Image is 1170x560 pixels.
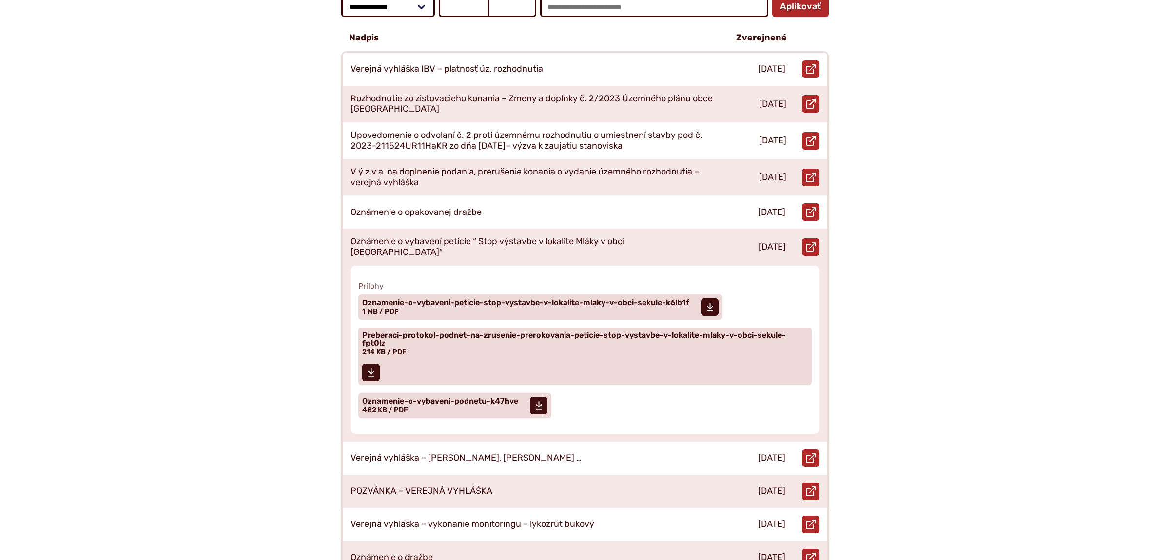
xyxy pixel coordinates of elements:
span: Oznamenie-o-vybaveni-peticie-stop-vystavbe-v-lokalite-mlaky-v-obci-sekule-k6lb1f [362,299,689,307]
p: [DATE] [758,486,785,497]
span: 1 MB / PDF [362,308,399,316]
span: 214 KB / PDF [362,348,407,356]
p: [DATE] [758,519,785,530]
p: V ý z v a na doplnenie podania, prerušenie konania o vydanie územného rozhodnutia – verejná vyhláška [351,167,713,188]
p: [DATE] [759,135,786,146]
p: [DATE] [758,64,785,75]
span: 482 KB / PDF [362,406,408,414]
a: Preberaci-protokol-podnet-na-zrusenie-prerokovania-peticie-stop-vystavbe-v-lokalite-mlaky-v-obci-... [358,328,812,385]
p: Verejná vyhláška – [PERSON_NAME], [PERSON_NAME] … [351,453,582,463]
a: Oznamenie-o-vybaveni-podnetu-k47hve 482 KB / PDF [358,393,551,418]
span: Preberaci-protokol-podnet-na-zrusenie-prerokovania-peticie-stop-vystavbe-v-lokalite-mlaky-v-obci-... [362,331,796,347]
p: [DATE] [759,172,786,183]
p: Rozhodnutie zo zisťovacieho konania – Zmeny a doplnky č. 2/2023 Územného plánu obce [GEOGRAPHIC_D... [351,94,713,115]
p: [DATE] [758,207,785,218]
p: Zverejnené [736,33,787,43]
p: Oznámenie o opakovanej dražbe [351,207,482,218]
a: Oznamenie-o-vybaveni-peticie-stop-vystavbe-v-lokalite-mlaky-v-obci-sekule-k6lb1f 1 MB / PDF [358,294,722,320]
p: POZVÁNKA – VEREJNÁ VYHLÁŠKA [351,486,492,497]
p: Nadpis [349,33,379,43]
p: Verejná vyhláška IBV – platnosť úz. rozhodnutia [351,64,543,75]
p: [DATE] [759,242,786,252]
p: Upovedomenie o odvolaní č. 2 proti územnému rozhodnutiu o umiestnení stavby pod č. 2023-211524UR1... [351,130,713,151]
p: [DATE] [759,99,786,110]
span: Prílohy [358,281,812,290]
p: Verejná vyhláška – vykonanie monitoringu – lykožrút bukový [351,519,594,530]
p: Oznámenie o vybavení petície “ Stop výstavbe v lokalite Mláky v obci [GEOGRAPHIC_DATA]“ [351,236,713,257]
span: Oznamenie-o-vybaveni-podnetu-k47hve [362,397,518,405]
p: [DATE] [758,453,785,463]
